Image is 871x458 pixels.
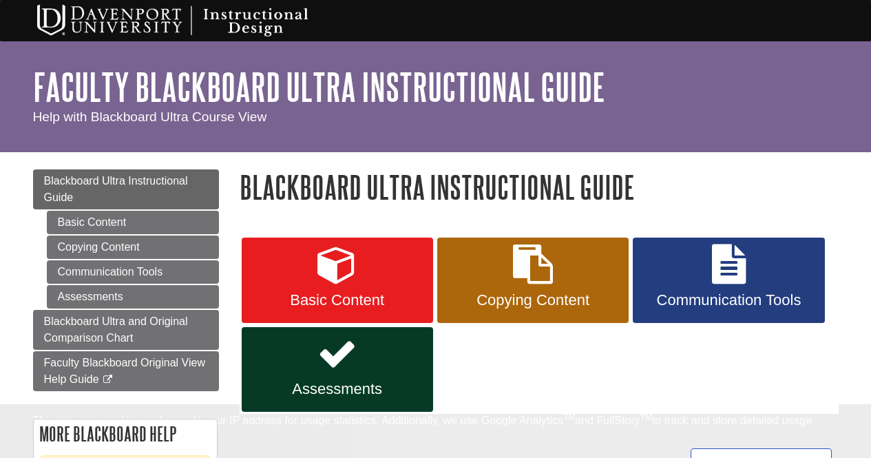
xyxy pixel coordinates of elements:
[448,291,618,309] span: Copying Content
[34,419,217,448] h2: More Blackboard Help
[633,238,824,323] a: Communication Tools
[33,65,605,108] a: Faculty Blackboard Ultra Instructional Guide
[33,169,219,209] a: Blackboard Ultra Instructional Guide
[252,380,423,398] span: Assessments
[643,291,814,309] span: Communication Tools
[102,375,114,384] i: This link opens in a new window
[44,357,205,385] span: Faculty Blackboard Original View Help Guide
[47,211,219,234] a: Basic Content
[47,260,219,284] a: Communication Tools
[437,238,629,323] a: Copying Content
[47,236,219,259] a: Copying Content
[44,175,188,203] span: Blackboard Ultra Instructional Guide
[47,285,219,309] a: Assessments
[252,291,423,309] span: Basic Content
[242,327,433,413] a: Assessments
[33,351,219,391] a: Faculty Blackboard Original View Help Guide
[26,3,357,38] img: Davenport University Instructional Design
[240,169,839,205] h1: Blackboard Ultra Instructional Guide
[44,315,188,344] span: Blackboard Ultra and Original Comparison Chart
[33,110,267,124] span: Help with Blackboard Ultra Course View
[242,238,433,323] a: Basic Content
[33,310,219,350] a: Blackboard Ultra and Original Comparison Chart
